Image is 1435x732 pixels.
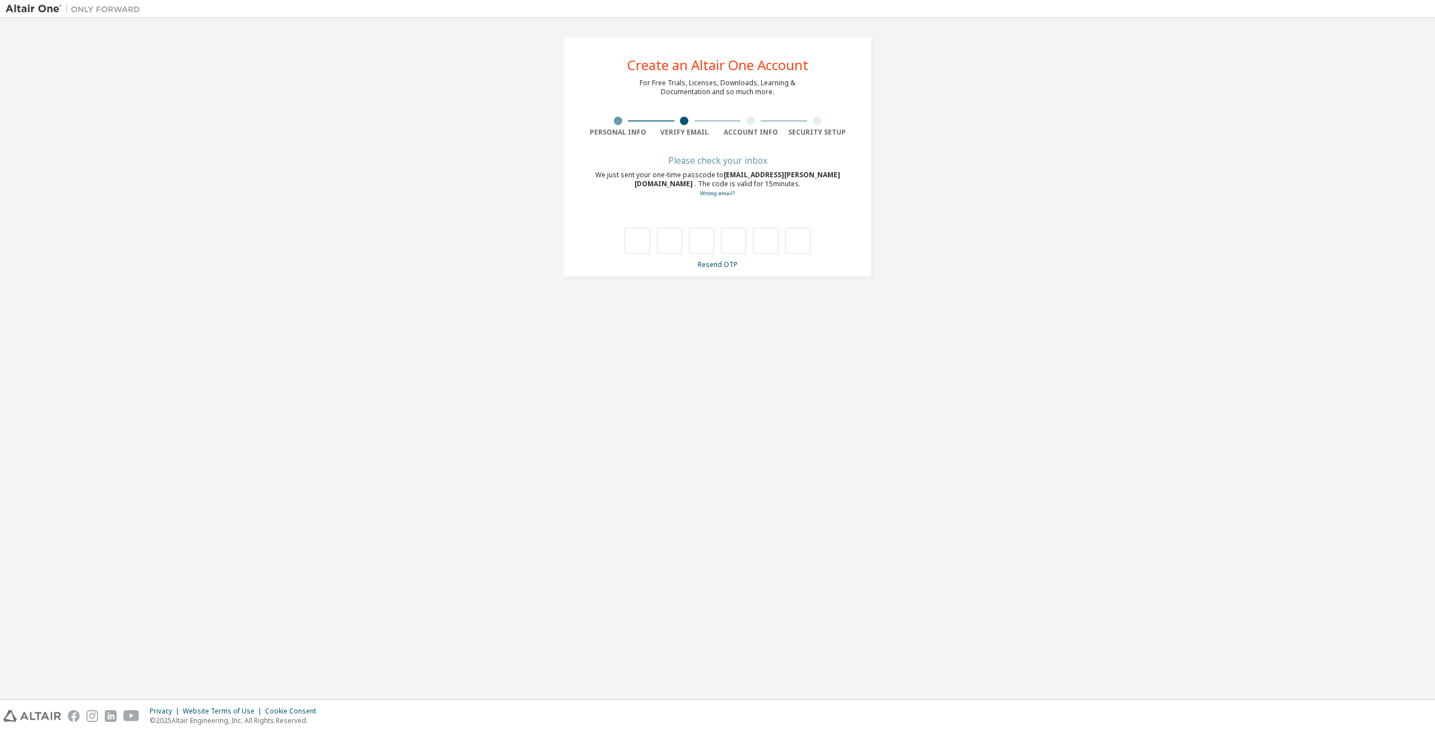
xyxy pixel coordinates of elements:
div: Privacy [150,707,183,716]
div: Create an Altair One Account [627,58,808,72]
div: Verify Email [651,128,718,137]
img: altair_logo.svg [3,710,61,722]
div: Personal Info [585,128,651,137]
div: For Free Trials, Licenses, Downloads, Learning & Documentation and so much more. [640,79,795,96]
span: [EMAIL_ADDRESS][PERSON_NAME][DOMAIN_NAME] [635,170,840,188]
div: Account Info [717,128,784,137]
img: facebook.svg [68,710,80,722]
img: youtube.svg [123,710,140,722]
a: Go back to the registration form [700,190,735,197]
div: Please check your inbox [585,157,850,164]
img: instagram.svg [86,710,98,722]
img: linkedin.svg [105,710,117,722]
img: Altair One [6,3,146,15]
div: We just sent your one-time passcode to . The code is valid for 15 minutes. [585,171,850,198]
div: Security Setup [784,128,851,137]
a: Resend OTP [698,260,738,269]
div: Website Terms of Use [183,707,265,716]
p: © 2025 Altair Engineering, Inc. All Rights Reserved. [150,716,323,725]
div: Cookie Consent [265,707,323,716]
